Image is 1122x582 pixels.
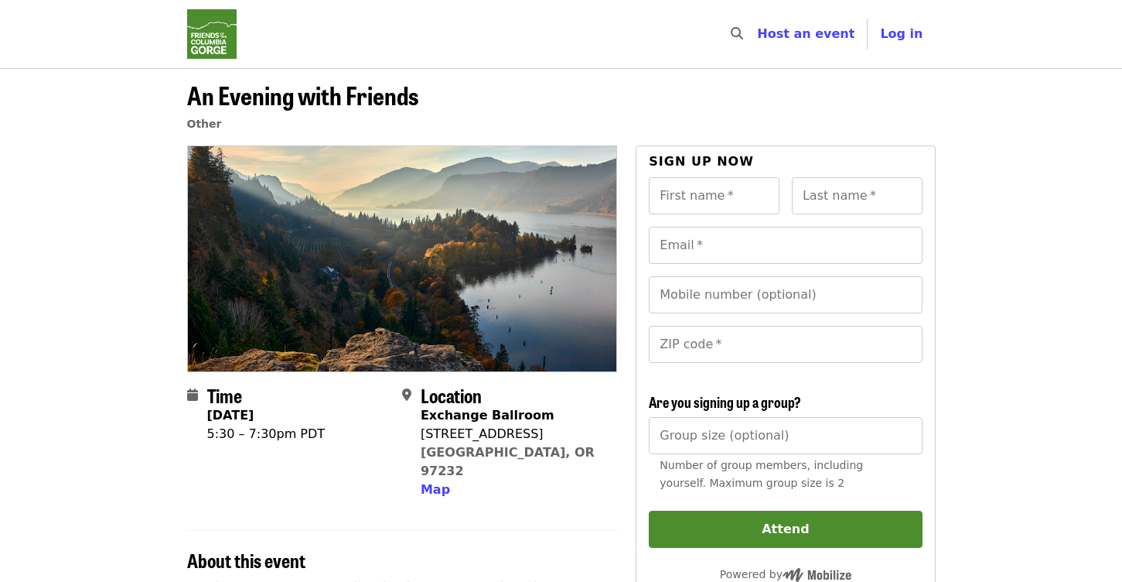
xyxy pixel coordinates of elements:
span: Location [421,382,482,409]
span: Sign up now [649,154,754,169]
a: [GEOGRAPHIC_DATA], OR 97232 [421,445,595,478]
div: 5:30 – 7:30pm PDT [207,425,326,443]
img: Friends Of The Columbia Gorge - Home [187,9,237,59]
img: Powered by Mobilize [783,568,851,582]
button: Map [421,481,450,499]
i: search icon [731,26,743,41]
input: Last name [792,177,922,214]
div: [STREET_ADDRESS] [421,425,605,443]
span: Number of group members, including yourself. Maximum group size is 2 [660,459,863,489]
i: calendar icon [187,388,198,402]
span: Map [421,482,450,497]
input: Search [752,15,765,53]
span: About this event [187,546,305,573]
a: Other [187,118,222,130]
span: Log in [880,26,922,41]
span: Powered by [720,568,851,580]
span: An Evening with Friends [187,77,418,113]
button: Log in [868,19,935,50]
a: Host an event [757,26,854,41]
img: An Evening with Friends organized by Friends Of The Columbia Gorge [188,146,617,371]
strong: [DATE] [207,408,254,423]
input: Email [649,227,922,264]
input: ZIP code [649,326,922,363]
strong: Exchange Ballroom [421,408,554,423]
input: [object Object] [649,417,922,454]
i: map-marker-alt icon [402,388,411,402]
button: Attend [649,511,922,548]
input: Mobile number (optional) [649,276,922,313]
input: First name [649,177,779,214]
span: Are you signing up a group? [649,392,801,412]
span: Time [207,382,242,409]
